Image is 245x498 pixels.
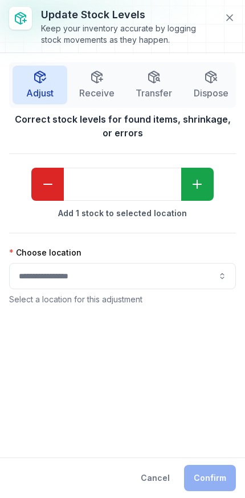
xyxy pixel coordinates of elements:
[13,66,67,104] button: Adjust
[26,86,54,100] span: Adjust
[64,168,181,201] input: undefined-form-item-label
[9,247,81,258] label: Choose location
[41,7,209,23] h3: Update stock levels
[136,86,172,100] span: Transfer
[126,66,181,104] button: Transfer
[70,66,124,104] button: Receive
[194,86,228,100] span: Dispose
[183,66,238,104] button: Dispose
[9,208,236,219] strong: Add 1 stock to selected location
[79,86,115,100] span: Receive
[41,23,209,46] div: Keep your inventory accurate by logging stock movements as they happen.
[9,294,236,305] p: Select a location for this adjustment
[131,465,179,491] button: Cancel
[9,112,236,140] strong: Correct stock levels for found items, shrinkage, or errors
